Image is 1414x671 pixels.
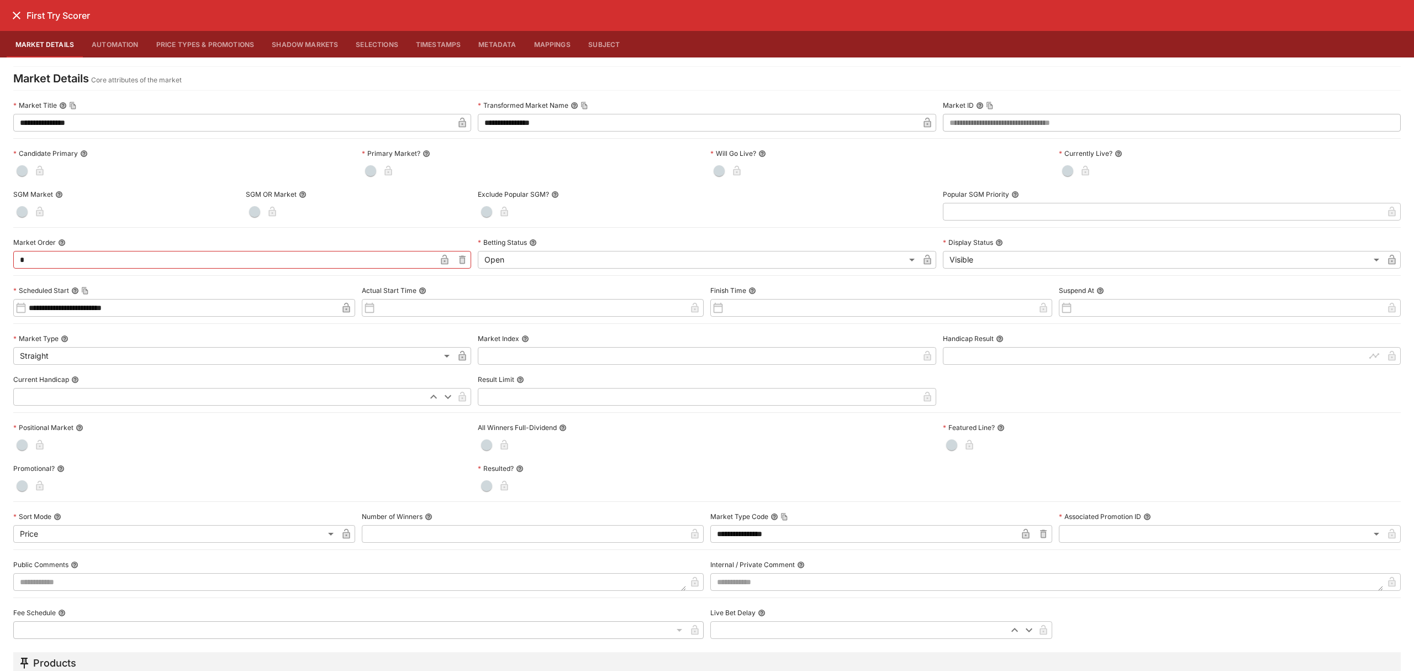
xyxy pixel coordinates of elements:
p: All Winners Full-Dividend [478,423,557,432]
button: Resulted? [516,465,524,473]
button: Market TitleCopy To Clipboard [59,102,67,109]
button: Popular SGM Priority [1011,191,1019,198]
button: Number of Winners [425,513,432,521]
p: Primary Market? [362,149,420,158]
p: Currently Live? [1059,149,1112,158]
button: Primary Market? [423,150,430,158]
p: Market Index [478,334,519,343]
p: Actual Start Time [362,286,416,295]
div: Open [478,251,918,269]
button: Scheduled StartCopy To Clipboard [71,287,79,295]
button: All Winners Full-Dividend [559,424,567,432]
button: Associated Promotion ID [1143,513,1151,521]
button: Promotional? [57,465,65,473]
button: Selections [347,31,407,57]
p: Internal / Private Comment [710,560,795,569]
p: Resulted? [478,464,514,473]
p: Current Handicap [13,375,69,384]
p: Display Status [943,238,993,247]
div: Price [13,525,337,543]
p: Popular SGM Priority [943,190,1009,199]
button: Market Type [61,335,68,343]
button: Price Types & Promotions [147,31,263,57]
p: Market Order [13,238,56,247]
button: Result Limit [516,376,524,384]
button: close [7,6,27,25]
button: Betting Status [529,239,537,247]
p: Market Type [13,334,59,343]
button: Metadata [469,31,525,57]
button: Live Bet Delay [758,609,766,617]
button: Copy To Clipboard [780,513,788,521]
button: SGM Market [55,191,63,198]
button: Market Index [521,335,529,343]
p: Featured Line? [943,423,995,432]
button: Copy To Clipboard [581,102,588,109]
button: Exclude Popular SGM? [551,191,559,198]
h5: Products [33,657,76,669]
p: Live Bet Delay [710,608,756,617]
p: Scheduled Start [13,286,69,295]
h6: First Try Scorer [27,10,90,22]
button: Fee Schedule [58,609,66,617]
p: Market ID [943,101,974,110]
button: Market Type CodeCopy To Clipboard [771,513,778,521]
p: Fee Schedule [13,608,56,617]
p: SGM OR Market [246,190,297,199]
button: Copy To Clipboard [81,287,89,295]
button: Automation [83,31,147,57]
button: Copy To Clipboard [69,102,77,109]
p: Associated Promotion ID [1059,512,1141,521]
button: Currently Live? [1115,150,1122,158]
button: Positional Market [76,424,83,432]
p: Finish Time [710,286,746,295]
button: Market Details [7,31,83,57]
p: Promotional? [13,464,55,473]
button: Finish Time [748,287,756,295]
button: Actual Start Time [419,287,426,295]
button: Copy To Clipboard [986,102,994,109]
button: Market IDCopy To Clipboard [976,102,984,109]
p: Handicap Result [943,334,994,343]
p: Core attributes of the market [91,75,182,86]
p: Exclude Popular SGM? [478,190,549,199]
div: Visible [943,251,1383,269]
button: Featured Line? [997,424,1005,432]
button: Suspend At [1096,287,1104,295]
button: Public Comments [71,561,78,569]
button: Display Status [995,239,1003,247]
button: Subject [579,31,629,57]
p: Will Go Live? [710,149,756,158]
p: Number of Winners [362,512,423,521]
button: Handicap Result [996,335,1004,343]
p: Suspend At [1059,286,1094,295]
button: Transformed Market NameCopy To Clipboard [571,102,578,109]
p: Sort Mode [13,512,51,521]
button: Sort Mode [54,513,61,521]
p: Market Title [13,101,57,110]
button: Internal / Private Comment [797,561,805,569]
button: Timestamps [407,31,470,57]
button: SGM OR Market [299,191,307,198]
p: Transformed Market Name [478,101,568,110]
button: Mappings [525,31,579,57]
button: Market Order [58,239,66,247]
p: SGM Market [13,190,53,199]
div: Straight [13,347,453,365]
p: Public Comments [13,560,68,569]
button: Current Handicap [71,376,79,384]
button: Will Go Live? [758,150,766,158]
button: Candidate Primary [80,150,88,158]
p: Betting Status [478,238,527,247]
button: Shadow Markets [263,31,347,57]
p: Result Limit [478,375,514,384]
p: Positional Market [13,423,73,432]
p: Market Type Code [710,512,768,521]
p: Candidate Primary [13,149,78,158]
h4: Market Details [13,71,89,86]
